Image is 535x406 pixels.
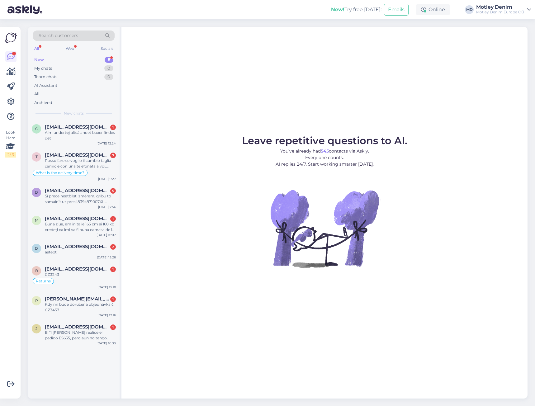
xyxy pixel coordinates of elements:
span: petra.hans.buechu@email.cz [45,296,110,302]
div: Socials [99,45,115,53]
div: AI Assistant [34,83,57,89]
div: 0 [104,74,113,80]
div: Šī prece neatbilst izmēram, gribu to samainīt uz preci 8394971007XL [PERSON_NAME]-PI Sweatpants A... [45,193,116,205]
span: mysterclau@gmail.com [45,216,110,221]
div: 1 [110,296,116,302]
div: 5 [110,188,116,194]
div: Team chats [34,74,57,80]
div: Archived [34,100,52,106]
div: Alm undertøj altså andet boxer findes det [45,130,116,141]
span: What is the delivery time? [36,171,84,175]
span: t [36,154,38,159]
span: m [35,218,38,223]
div: [DATE] 15:18 [97,285,116,290]
div: 7 [110,153,116,158]
div: [DATE] 16:07 [97,233,116,237]
div: [DATE] 15:26 [97,255,116,260]
img: Askly Logo [5,32,17,44]
span: New chats [64,111,84,116]
div: MD [465,5,474,14]
span: Search customers [39,32,78,39]
div: Look Here [5,130,16,158]
p: You’ve already had contacts via Askly. Every one counts. AI replies 24/7. Start working smarter [... [242,148,407,168]
div: Online [416,4,450,15]
span: danabridaka@inbox.lv [45,188,110,193]
div: 1 [110,125,116,130]
span: p [35,298,38,303]
span: t.bruschetti58@gmail.com [45,152,110,158]
span: cm.vilslev@live.dk [45,124,110,130]
div: Kdy mi bude doručena objednávka č. CZ3457 [45,302,116,313]
span: d [35,190,38,195]
div: Buna ziua, am în talie 165 cm și 160 kg credeți ca îmi va fi buna camasa de la dvs ? În caz contr... [45,221,116,233]
div: El 11 [PERSON_NAME] realice el pedido ES655, pero aun no tengo confirmación de envío [45,330,116,341]
div: [DATE] 12:24 [97,141,116,146]
span: djo.razvan@gmail.com [45,244,110,249]
div: Posso fare se voglio il cambio taglia camicie con una telefonata a voi, fanno tutti così. È più s... [45,158,116,169]
span: Returns [36,279,51,283]
div: [DATE] 12:16 [97,313,116,318]
div: 0 [104,65,113,72]
button: Emails [384,4,409,16]
div: My chats [34,65,52,72]
div: 2 / 3 [5,152,16,158]
div: Motley Denim Europe OÜ [476,10,524,15]
div: [DATE] 9:27 [98,177,116,181]
span: bibaczek@seznam.cz [45,266,110,272]
span: d [35,246,38,251]
span: Leave repetitive questions to AI. [242,135,407,147]
div: Try free [DATE]: [331,6,381,13]
div: astept [45,249,116,255]
div: [DATE] 7:56 [98,205,116,209]
div: Web [64,45,75,53]
div: 8 [105,57,113,63]
div: Motley Denim [476,5,524,10]
b: 545 [321,148,329,154]
span: joseluisjimenez@gmail.com [45,324,110,330]
div: 1 [110,324,116,330]
div: All [33,45,40,53]
div: New [34,57,44,63]
div: 1 [110,216,116,222]
span: j [36,326,37,331]
a: Motley DenimMotley Denim Europe OÜ [476,5,531,15]
span: b [35,268,38,273]
div: All [34,91,40,97]
div: 1 [110,267,116,272]
div: CZ3243 [45,272,116,277]
div: [DATE] 10:33 [97,341,116,346]
b: New! [331,7,344,12]
img: No Chat active [268,172,381,285]
div: 2 [110,244,116,250]
span: c [35,126,38,131]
